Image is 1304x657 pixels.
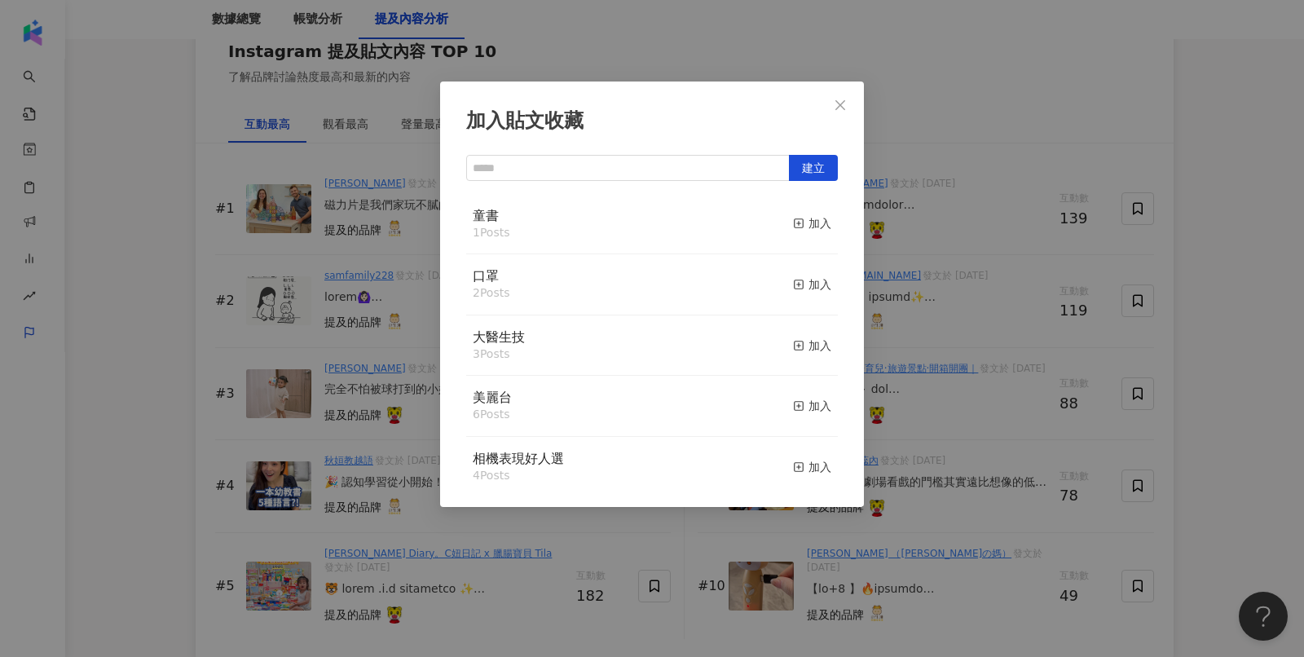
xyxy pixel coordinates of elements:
span: 童書 [473,208,499,223]
button: 加入 [793,267,831,302]
div: 2 Posts [473,285,510,302]
button: 加入 [793,450,831,484]
a: 相機表現好人選 [473,452,564,465]
a: 大醫生技 [473,331,525,344]
div: 4 Posts [473,468,564,484]
span: 口罩 [473,268,499,284]
span: 相機表現好人選 [473,451,564,466]
button: 加入 [793,207,831,241]
button: 加入 [793,328,831,363]
span: 美麗台 [473,390,512,405]
span: 建立 [802,156,825,182]
a: 美麗台 [473,391,512,404]
div: 1 Posts [473,225,510,241]
div: 加入 [793,276,831,293]
button: 加入 [793,389,831,423]
div: 加入 [793,397,831,415]
div: 加入 [793,214,831,232]
span: close [834,99,847,112]
div: 6 Posts [473,407,512,423]
button: 建立 [789,155,838,181]
div: 加入 [793,337,831,355]
div: 加入貼文收藏 [466,108,838,135]
div: 3 Posts [473,346,525,363]
div: 加入 [793,458,831,476]
a: 口罩 [473,270,499,283]
a: 童書 [473,209,499,223]
span: 大醫生技 [473,329,525,345]
button: Close [824,89,857,121]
